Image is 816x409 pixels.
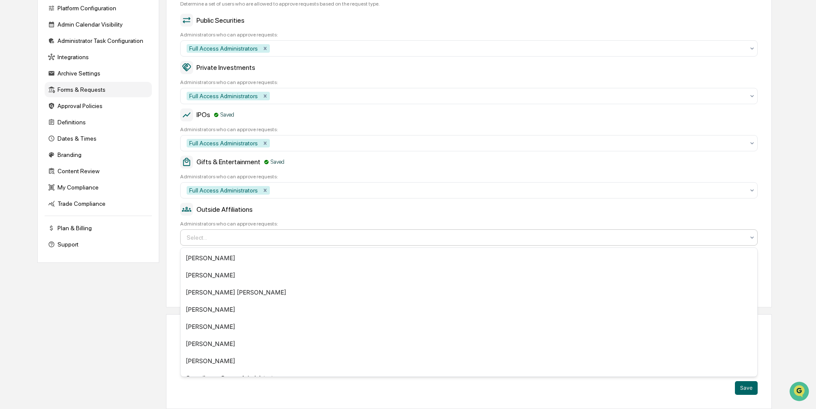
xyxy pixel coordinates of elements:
div: Content Review [45,163,152,179]
div: [PERSON_NAME] [181,267,757,284]
div: We're available if you need us! [29,74,109,81]
div: Branding [45,147,152,162]
div: Remove Full Access Administrators [260,44,270,53]
button: Save [735,381,758,395]
div: Support [45,237,152,252]
div: Full Access Administrators [187,44,260,53]
div: Compliance Group: Administrators [181,370,757,387]
span: Data Lookup [17,124,54,133]
div: Archive Settings [45,66,152,81]
div: Determine a set of users who are allowed to approve requests based on the request type. [180,1,758,7]
div: 🗄️ [62,109,69,116]
a: 🖐️Preclearance [5,105,59,120]
p: How can we help? [9,18,156,32]
p: Saved [221,111,234,118]
div: [PERSON_NAME] [PERSON_NAME] [181,284,757,301]
div: Platform Configuration [45,0,152,16]
div: Administrators who can approve requests: [180,221,758,227]
div: Administrators who can approve requests: [180,174,758,180]
div: Administrators who can approve requests: [180,126,758,132]
div: [PERSON_NAME] [181,301,757,318]
div: Start new chat [29,66,141,74]
div: Definitions [45,114,152,130]
div: Dates & Times [45,131,152,146]
div: Trade Compliance [45,196,152,211]
div: IPOs [180,108,758,121]
div: Administrator Task Configuration [45,33,152,48]
span: Attestations [71,108,106,117]
p: Saved [271,159,284,165]
div: 🔎 [9,125,15,132]
div: [PERSON_NAME] [181,335,757,352]
div: Forms & Requests [45,82,152,97]
div: Full Access Administrators [187,139,260,147]
div: Public Securities [180,14,758,27]
div: My Compliance [45,180,152,195]
a: 🗄️Attestations [59,105,110,120]
div: Integrations [45,49,152,65]
div: Remove Full Access Administrators [260,186,270,195]
div: Gifts & Entertainment [180,156,758,168]
div: Administrators who can approve requests: [180,32,758,38]
div: Full Access Administrators [187,186,260,195]
div: 🖐️ [9,109,15,116]
a: Powered byPylon [60,145,104,152]
div: Private Investments [180,61,758,74]
iframe: Open customer support [789,381,812,404]
div: Admin Calendar Visibility [45,17,152,32]
div: [PERSON_NAME] [181,318,757,335]
span: Preclearance [17,108,55,117]
button: Start new chat [146,68,156,78]
div: Administrators who can approve requests: [180,79,758,85]
div: Full Access Administrators [187,92,260,100]
a: 🔎Data Lookup [5,121,57,136]
div: Remove Full Access Administrators [260,92,270,100]
div: [PERSON_NAME] [181,250,757,267]
div: Plan & Billing [45,220,152,236]
img: 1746055101610-c473b297-6a78-478c-a979-82029cc54cd1 [9,66,24,81]
span: Pylon [85,145,104,152]
div: Outside Affiliations [180,203,758,216]
div: Approval Policies [45,98,152,114]
div: Remove Full Access Administrators [260,139,270,147]
div: [PERSON_NAME] [181,352,757,370]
